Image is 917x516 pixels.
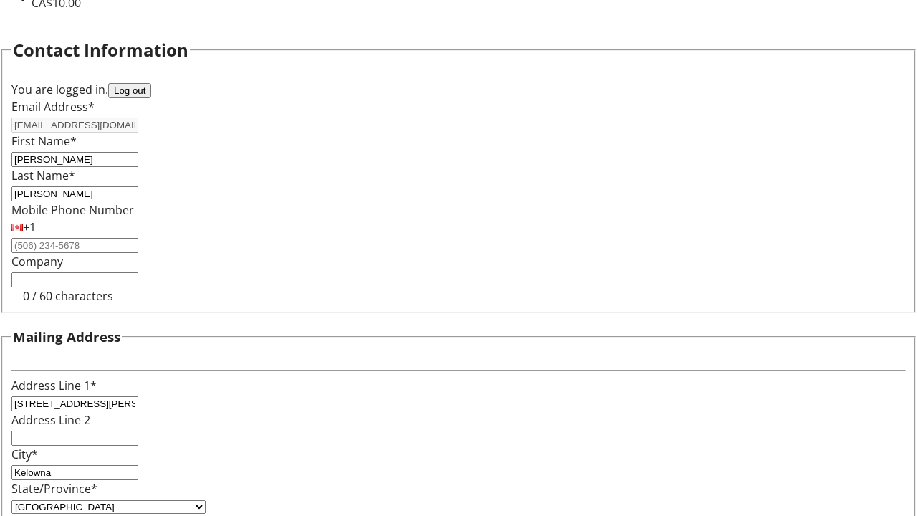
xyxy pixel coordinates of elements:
[11,481,97,497] label: State/Province*
[23,288,113,304] tr-character-limit: 0 / 60 characters
[11,254,63,269] label: Company
[11,133,77,149] label: First Name*
[11,446,38,462] label: City*
[108,83,151,98] button: Log out
[13,37,188,63] h2: Contact Information
[11,81,906,98] div: You are logged in.
[11,412,90,428] label: Address Line 2
[11,238,138,253] input: (506) 234-5678
[13,327,120,347] h3: Mailing Address
[11,99,95,115] label: Email Address*
[11,168,75,183] label: Last Name*
[11,465,138,480] input: City
[11,202,134,218] label: Mobile Phone Number
[11,396,138,411] input: Address
[11,378,97,393] label: Address Line 1*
